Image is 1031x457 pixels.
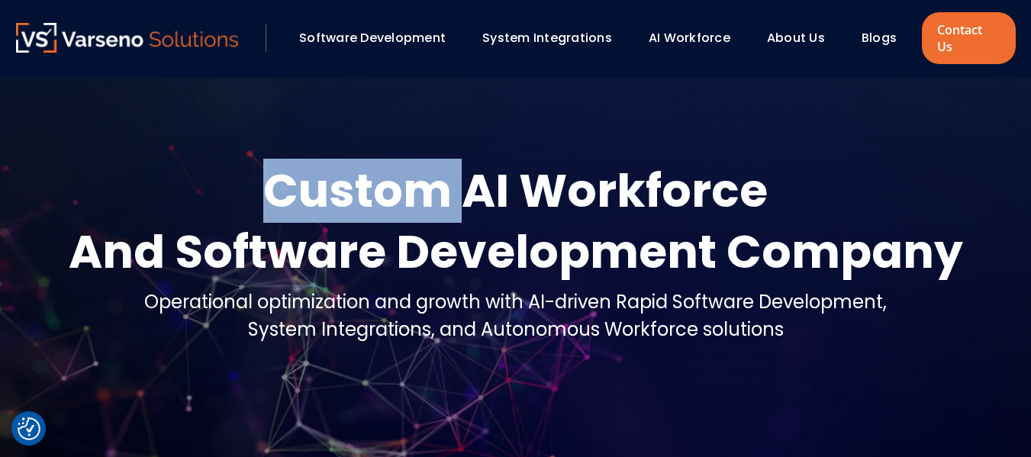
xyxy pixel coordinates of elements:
[69,221,963,282] div: And Software Development Company
[922,12,1015,64] a: Contact Us
[292,25,467,51] div: Software Development
[854,25,918,51] div: Blogs
[641,25,752,51] div: AI Workforce
[767,29,825,47] a: About Us
[144,316,887,343] div: System Integrations, and Autonomous Workforce solutions
[482,29,612,47] a: System Integrations
[475,25,633,51] div: System Integrations
[144,288,887,316] div: Operational optimization and growth with AI-driven Rapid Software Development,
[16,23,239,53] img: Varseno Solutions – Product Engineering & IT Services
[759,25,846,51] div: About Us
[862,29,897,47] a: Blogs
[18,417,40,440] button: Cookie Settings
[299,29,446,47] a: Software Development
[649,29,730,47] a: AI Workforce
[18,417,40,440] img: Revisit consent button
[69,160,963,221] div: Custom AI Workforce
